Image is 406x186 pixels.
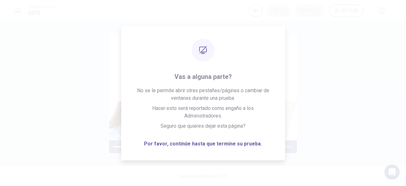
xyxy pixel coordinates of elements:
span: Prueba de nivel [28,5,55,9]
span: 00:10:00 [341,8,358,13]
h1: CEFR [28,9,55,17]
div: Escucha este clip sobre el Festival [PERSON_NAME], y luego responde a las preguntas. [124,48,282,86]
h4: Puedes tomar notas mientras escuchas. [124,79,282,86]
span: Derechos de Autor 2025 [179,174,227,179]
button: 00:10:00 [329,4,363,17]
div: Open Intercom Messenger [384,164,400,180]
img: passage image [109,101,297,140]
